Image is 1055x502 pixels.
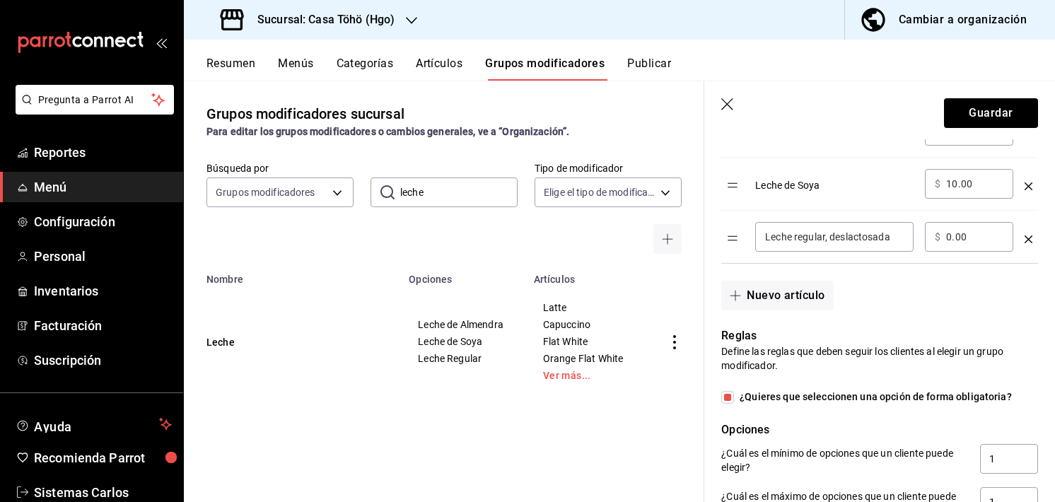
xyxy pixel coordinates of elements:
[543,303,627,313] span: Latte
[34,483,172,502] span: Sistemas Carlos
[34,416,153,433] span: Ayuda
[721,327,1038,344] p: Reglas
[216,185,315,199] span: Grupos modificadores
[721,70,1038,263] table: optionsTable
[34,351,172,370] span: Suscripción
[34,212,172,231] span: Configuración
[184,265,400,285] th: Nombre
[206,103,404,124] div: Grupos modificadores sucursal
[944,98,1038,128] button: Guardar
[721,421,1038,438] p: Opciones
[418,337,507,346] span: Leche de Soya
[206,335,376,349] button: Leche
[400,265,525,285] th: Opciones
[544,185,655,199] span: Elige el tipo de modificador
[734,390,1012,404] span: ¿Quieres que seleccionen una opción de forma obligatoria?
[34,281,172,300] span: Inventarios
[206,163,354,173] label: Búsqueda por
[34,448,172,467] span: Recomienda Parrot
[543,370,627,380] a: Ver más...
[38,93,152,107] span: Pregunta a Parrot AI
[246,11,395,28] h3: Sucursal: Casa Töhö (Hgo)
[668,335,682,349] button: actions
[418,354,507,363] span: Leche Regular
[206,126,569,137] strong: Para editar los grupos modificadores o cambios generales, ve a “Organización”.
[206,57,255,81] button: Resumen
[525,265,645,285] th: Artículos
[535,163,682,173] label: Tipo de modificador
[418,320,507,329] span: Leche de Almendra
[543,354,627,363] span: Orange Flat White
[899,10,1027,30] div: Cambiar a organización
[34,177,172,197] span: Menú
[34,143,172,162] span: Reportes
[400,178,518,206] input: Buscar
[184,265,704,398] table: simple table
[337,57,394,81] button: Categorías
[721,446,969,474] p: ¿Cuál es el mínimo de opciones que un cliente puede elegir?
[543,337,627,346] span: Flat White
[485,57,605,81] button: Grupos modificadores
[10,103,174,117] a: Pregunta a Parrot AI
[34,247,172,266] span: Personal
[627,57,671,81] button: Publicar
[543,320,627,329] span: Capuccino
[935,232,940,242] span: $
[755,169,914,192] div: Leche de Soya
[16,85,174,115] button: Pregunta a Parrot AI
[721,281,833,310] button: Nuevo artículo
[206,57,1055,81] div: navigation tabs
[935,179,940,189] span: $
[156,37,167,48] button: open_drawer_menu
[721,344,1038,373] p: Define las reglas que deben seguir los clientes al elegir un grupo modificador.
[416,57,462,81] button: Artículos
[34,316,172,335] span: Facturación
[278,57,313,81] button: Menús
